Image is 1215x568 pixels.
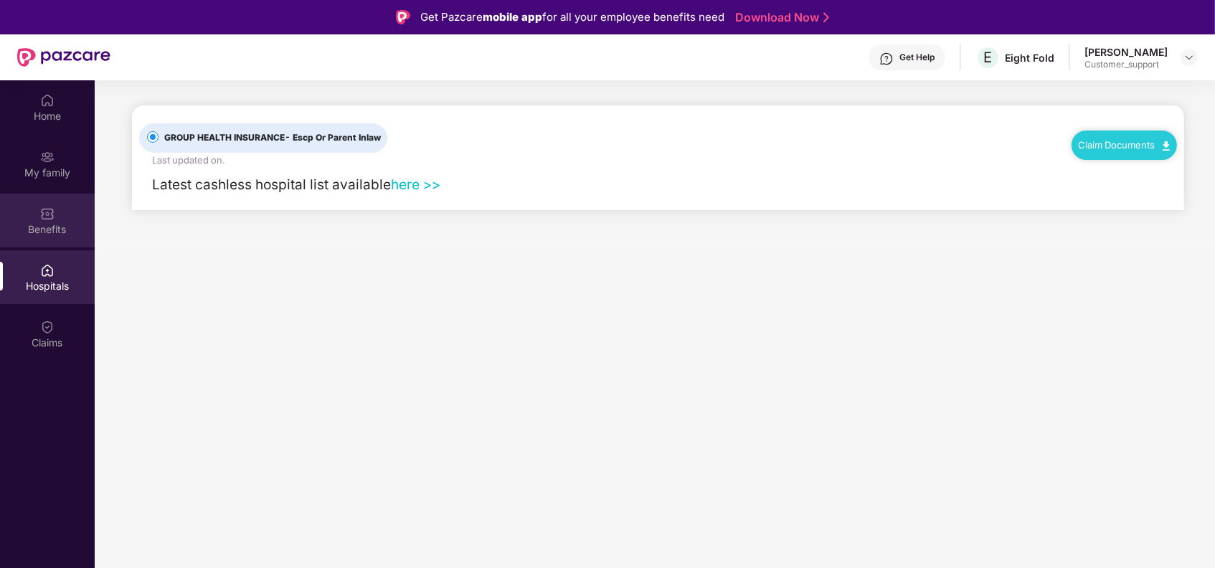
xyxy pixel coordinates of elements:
img: svg+xml;base64,PHN2ZyB4bWxucz0iaHR0cDovL3d3dy53My5vcmcvMjAwMC9zdmciIHdpZHRoPSIxMC40IiBoZWlnaHQ9Ij... [1163,141,1170,151]
img: svg+xml;base64,PHN2ZyBpZD0iQ2xhaW0iIHhtbG5zPSJodHRwOi8vd3d3LnczLm9yZy8yMDAwL3N2ZyIgd2lkdGg9IjIwIi... [40,320,55,334]
img: Logo [396,10,410,24]
span: GROUP HEALTH INSURANCE [159,131,387,145]
img: svg+xml;base64,PHN2ZyBpZD0iSG9zcGl0YWxzIiB4bWxucz0iaHR0cDovL3d3dy53My5vcmcvMjAwMC9zdmciIHdpZHRoPS... [40,263,55,278]
a: here >> [391,176,440,193]
img: svg+xml;base64,PHN2ZyBpZD0iRHJvcGRvd24tMzJ4MzIiIHhtbG5zPSJodHRwOi8vd3d3LnczLm9yZy8yMDAwL3N2ZyIgd2... [1183,52,1195,63]
span: Latest cashless hospital list available [152,176,391,193]
a: Download Now [735,10,825,25]
img: svg+xml;base64,PHN2ZyBpZD0iQmVuZWZpdHMiIHhtbG5zPSJodHRwOi8vd3d3LnczLm9yZy8yMDAwL3N2ZyIgd2lkdGg9Ij... [40,207,55,221]
img: svg+xml;base64,PHN2ZyBpZD0iSGVscC0zMngzMiIgeG1sbnM9Imh0dHA6Ly93d3cudzMub3JnLzIwMDAvc3ZnIiB3aWR0aD... [879,52,894,66]
div: Get Pazcare for all your employee benefits need [420,9,724,26]
div: Last updated on . [152,153,224,167]
span: - Escp Or Parent Inlaw [285,132,381,143]
img: New Pazcare Logo [17,48,110,67]
img: Stroke [823,10,829,25]
span: E [984,49,993,66]
img: svg+xml;base64,PHN2ZyBpZD0iSG9tZSIgeG1sbnM9Imh0dHA6Ly93d3cudzMub3JnLzIwMDAvc3ZnIiB3aWR0aD0iMjAiIG... [40,93,55,108]
div: Eight Fold [1005,51,1054,65]
img: svg+xml;base64,PHN2ZyB3aWR0aD0iMjAiIGhlaWdodD0iMjAiIHZpZXdCb3g9IjAgMCAyMCAyMCIgZmlsbD0ibm9uZSIgeG... [40,150,55,164]
div: [PERSON_NAME] [1084,45,1168,59]
div: Get Help [899,52,935,63]
div: Customer_support [1084,59,1168,70]
strong: mobile app [483,10,542,24]
a: Claim Documents [1079,139,1170,151]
